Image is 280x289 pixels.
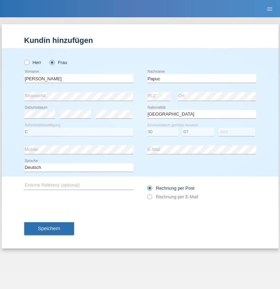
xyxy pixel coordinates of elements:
[147,194,198,199] label: Rechnung per E-Mail
[147,194,152,203] input: Rechnung per E-Mail
[24,60,42,65] label: Herr
[24,222,74,235] button: Speichern
[266,6,273,12] i: menu
[24,36,256,45] h1: Kundin hinzufügen
[49,60,54,64] input: Frau
[147,186,195,191] label: Rechnung per Post
[38,226,60,231] span: Speichern
[147,186,152,194] input: Rechnung per Post
[49,60,67,65] label: Frau
[263,7,277,11] a: menu
[24,60,29,64] input: Herr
